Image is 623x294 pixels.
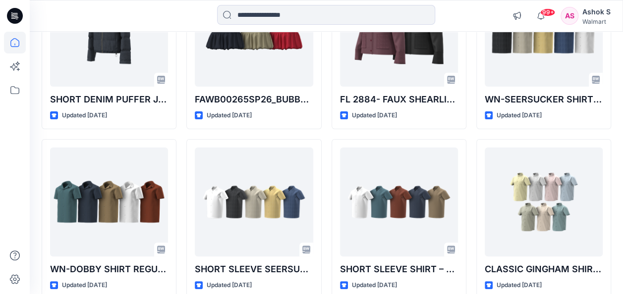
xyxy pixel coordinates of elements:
p: SHORT SLEEVE SHIRT – DOBBY SHIRT-HUSKY [340,262,458,276]
p: FAWB00265SP26_BUBBLE SKIRT [195,93,313,106]
p: SHORT SLEEVE SEERSUCKER SHIRT- HUSKY [195,262,313,276]
p: Updated [DATE] [207,280,252,291]
a: WN-DOBBY SHIRT REGULAR [50,147,168,256]
p: WN-DOBBY SHIRT REGULAR [50,262,168,276]
p: Updated [DATE] [62,280,107,291]
p: Updated [DATE] [352,110,397,121]
p: WN-SEERSUCKER SHIRT REGULAR [485,93,603,106]
p: Updated [DATE] [62,110,107,121]
a: CLASSIC GINGHAM SHIRT-HUSKY [485,147,603,256]
div: Walmart [582,18,611,25]
p: Updated [DATE] [352,280,397,291]
p: Updated [DATE] [497,110,542,121]
div: AS [561,7,578,25]
p: Updated [DATE] [207,110,252,121]
p: CLASSIC GINGHAM SHIRT-HUSKY [485,262,603,276]
span: 99+ [540,8,555,16]
p: FL 2884- FAUX SHEARLING JACKET [340,93,458,106]
div: Ashok S [582,6,611,18]
a: SHORT SLEEVE SEERSUCKER SHIRT- HUSKY [195,147,313,256]
a: SHORT SLEEVE SHIRT – DOBBY SHIRT-HUSKY [340,147,458,256]
p: Updated [DATE] [497,280,542,291]
p: SHORT DENIM PUFFER JACKET [50,93,168,106]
